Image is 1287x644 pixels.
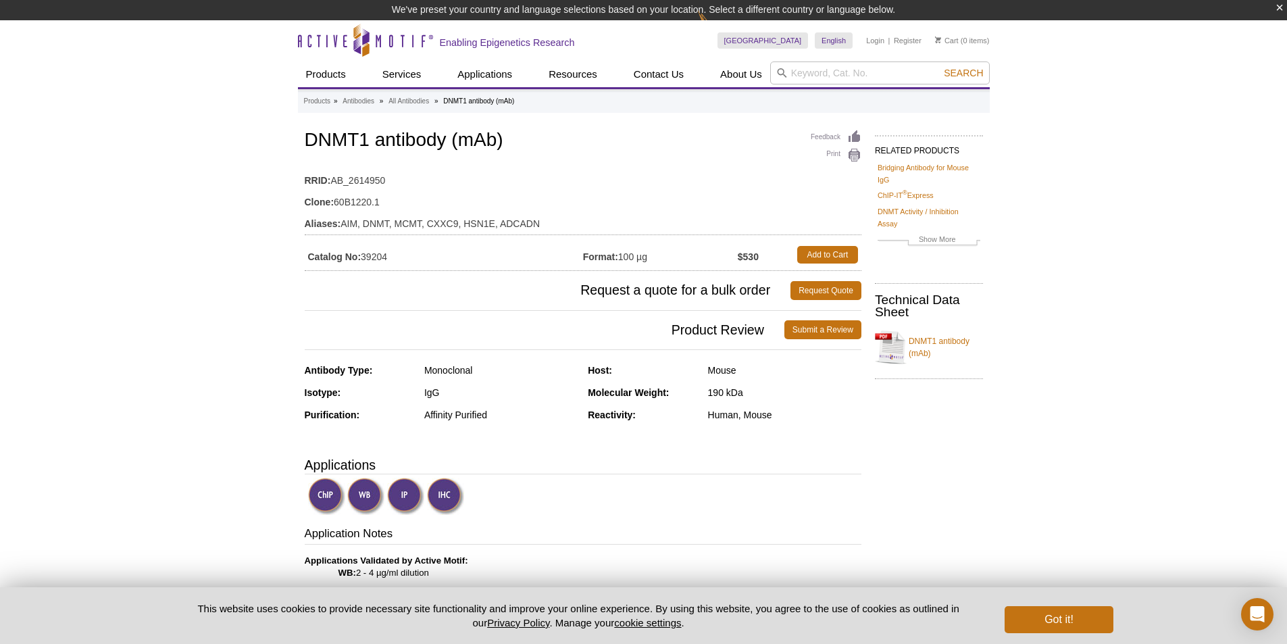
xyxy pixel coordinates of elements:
[305,130,861,153] h1: DNMT1 antibody (mAb)
[935,32,990,49] li: (0 items)
[712,61,770,87] a: About Us
[305,196,334,208] strong: Clone:
[305,166,861,188] td: AB_2614950
[708,409,861,421] div: Human, Mouse
[815,32,853,49] a: English
[305,218,341,230] strong: Aliases:
[427,478,464,515] img: Immunohistochemistry Validated
[797,246,858,264] a: Add to Cart
[487,617,549,628] a: Privacy Policy
[944,68,983,78] span: Search
[380,97,384,105] li: »
[305,188,861,209] td: 60B1220.1
[770,61,990,84] input: Keyword, Cat. No.
[334,97,338,105] li: »
[888,32,890,49] li: |
[174,601,983,630] p: This website uses cookies to provide necessary site functionality and improve your online experie...
[305,387,341,398] strong: Isotype:
[940,67,987,79] button: Search
[875,294,983,318] h2: Technical Data Sheet
[305,526,861,545] h3: Application Notes
[305,243,583,267] td: 39204
[1005,606,1113,633] button: Got it!
[424,387,578,399] div: IgG
[443,97,514,105] li: DNMT1 antibody (mAb)
[434,97,438,105] li: »
[305,281,791,300] span: Request a quote for a bulk order
[387,478,424,515] img: Immunoprecipitation Validated
[305,555,468,566] b: Applications Validated by Active Motif:
[583,251,618,263] strong: Format:
[738,251,759,263] strong: $530
[305,410,360,420] strong: Purification:
[305,174,331,187] strong: RRID:
[784,320,861,339] a: Submit a Review
[540,61,605,87] a: Resources
[374,61,430,87] a: Services
[878,233,980,249] a: Show More
[305,365,373,376] strong: Antibody Type:
[338,568,356,578] strong: WB:
[811,130,861,145] a: Feedback
[811,148,861,163] a: Print
[878,189,934,201] a: ChIP-IT®Express
[308,251,361,263] strong: Catalog No:
[440,36,575,49] h2: Enabling Epigenetics Research
[305,209,861,231] td: AIM, DNMT, MCMT, CXXC9, HSN1E, ADCADN
[698,10,734,42] img: Change Here
[717,32,809,49] a: [GEOGRAPHIC_DATA]
[304,95,330,107] a: Products
[790,281,861,300] a: Request Quote
[935,36,941,43] img: Your Cart
[449,61,520,87] a: Applications
[343,95,374,107] a: Antibodies
[878,205,980,230] a: DNMT Activity / Inhibition Assay
[305,320,784,339] span: Product Review
[308,478,345,515] img: ChIP Validated
[1241,598,1273,630] div: Open Intercom Messenger
[305,455,861,475] h3: Applications
[588,365,612,376] strong: Host:
[708,364,861,376] div: Mouse
[866,36,884,45] a: Login
[388,95,429,107] a: All Antibodies
[424,409,578,421] div: Affinity Purified
[626,61,692,87] a: Contact Us
[424,364,578,376] div: Monoclonal
[878,162,980,186] a: Bridging Antibody for Mouse IgG
[903,190,907,197] sup: ®
[305,555,861,603] p: 2 - 4 µg/ml dilution For , we also offer AbFlex DNMT1 Recombinant Antibody (rAb). For details, see .
[875,327,983,368] a: DNMT1 antibody (mAb)
[708,387,861,399] div: 190 kDa
[347,478,384,515] img: Western Blot Validated
[588,387,669,398] strong: Molecular Weight:
[875,135,983,159] h2: RELATED PRODUCTS
[588,410,636,420] strong: Reactivity:
[298,61,354,87] a: Products
[894,36,922,45] a: Register
[583,243,738,267] td: 100 µg
[935,36,959,45] a: Cart
[614,617,681,628] button: cookie settings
